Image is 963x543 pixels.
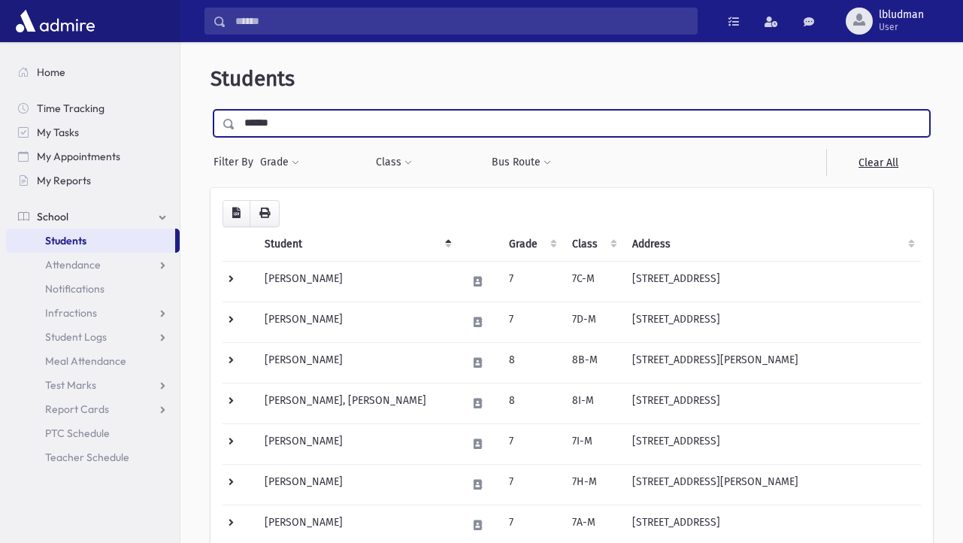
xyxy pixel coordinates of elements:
span: User [879,21,924,33]
td: [STREET_ADDRESS] [623,423,921,464]
button: Grade [259,149,300,176]
span: Teacher Schedule [45,450,129,464]
td: 7 [500,423,563,464]
span: My Appointments [37,150,120,163]
td: [PERSON_NAME] [256,261,458,302]
td: 8 [500,342,563,383]
span: School [37,210,68,223]
th: Address: activate to sort column ascending [623,227,921,262]
span: PTC Schedule [45,426,110,440]
span: Notifications [45,282,104,296]
a: Test Marks [6,373,180,397]
td: 8I-M [563,383,623,423]
td: 7I-M [563,423,623,464]
button: Bus Route [491,149,552,176]
td: [STREET_ADDRESS][PERSON_NAME] [623,342,921,383]
a: Students [6,229,175,253]
td: 7 [500,261,563,302]
input: Search [226,8,697,35]
th: Grade: activate to sort column ascending [500,227,563,262]
span: My Reports [37,174,91,187]
a: Notifications [6,277,180,301]
span: Filter By [213,154,259,170]
span: Students [45,234,86,247]
span: Students [210,66,295,91]
a: Teacher Schedule [6,445,180,469]
span: Time Tracking [37,102,104,115]
a: Meal Attendance [6,349,180,373]
td: 8B-M [563,342,623,383]
a: Time Tracking [6,96,180,120]
td: 7 [500,464,563,505]
td: [PERSON_NAME] [256,302,458,342]
span: My Tasks [37,126,79,139]
td: [PERSON_NAME] [256,342,458,383]
span: lbludman [879,9,924,21]
a: My Reports [6,168,180,193]
td: 7 [500,302,563,342]
span: Attendance [45,258,101,271]
button: Class [375,149,413,176]
a: Infractions [6,301,180,325]
a: My Tasks [6,120,180,144]
td: [STREET_ADDRESS] [623,261,921,302]
td: [PERSON_NAME] [256,423,458,464]
button: Print [250,200,280,227]
img: AdmirePro [12,6,98,36]
a: Report Cards [6,397,180,421]
a: Home [6,60,180,84]
span: Meal Attendance [45,354,126,368]
td: [STREET_ADDRESS][PERSON_NAME] [623,464,921,505]
td: 7C-M [563,261,623,302]
td: 7D-M [563,302,623,342]
td: 7H-M [563,464,623,505]
th: Class: activate to sort column ascending [563,227,623,262]
a: School [6,205,180,229]
td: 8 [500,383,563,423]
span: Infractions [45,306,97,320]
td: [PERSON_NAME] [256,464,458,505]
td: [STREET_ADDRESS] [623,383,921,423]
td: [STREET_ADDRESS] [623,302,921,342]
span: Home [37,65,65,79]
a: My Appointments [6,144,180,168]
th: Student: activate to sort column descending [256,227,458,262]
button: CSV [223,200,250,227]
a: Attendance [6,253,180,277]
a: Student Logs [6,325,180,349]
a: Clear All [826,149,930,176]
span: Report Cards [45,402,109,416]
td: [PERSON_NAME], [PERSON_NAME] [256,383,458,423]
span: Test Marks [45,378,96,392]
a: PTC Schedule [6,421,180,445]
span: Student Logs [45,330,107,344]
